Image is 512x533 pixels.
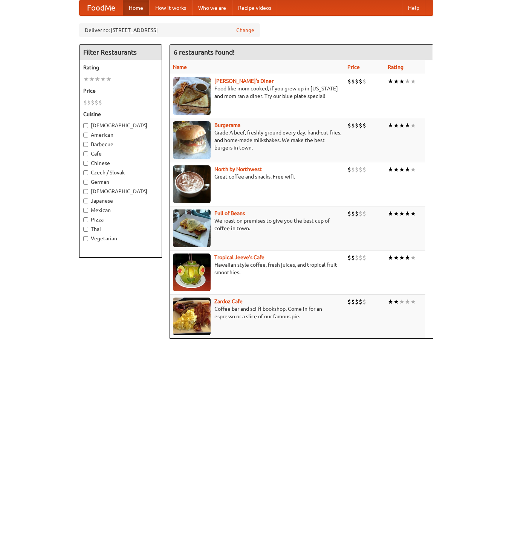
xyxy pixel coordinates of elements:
[359,209,362,218] li: $
[83,189,88,194] input: [DEMOGRAPHIC_DATA]
[83,151,88,156] input: Cafe
[388,77,393,86] li: ★
[87,98,91,107] li: $
[98,98,102,107] li: $
[362,121,366,130] li: $
[388,298,393,306] li: ★
[405,121,410,130] li: ★
[362,165,366,174] li: $
[173,165,211,203] img: north.jpg
[405,254,410,262] li: ★
[355,165,359,174] li: $
[91,98,95,107] li: $
[83,197,158,205] label: Japanese
[399,165,405,174] li: ★
[399,254,405,262] li: ★
[83,199,88,203] input: Japanese
[410,165,416,174] li: ★
[402,0,425,15] a: Help
[347,64,360,70] a: Price
[362,77,366,86] li: $
[388,64,403,70] a: Rating
[355,254,359,262] li: $
[173,121,211,159] img: burgerama.jpg
[359,121,362,130] li: $
[399,209,405,218] li: ★
[214,298,243,304] a: Zardoz Cafe
[410,209,416,218] li: ★
[83,225,158,233] label: Thai
[83,98,87,107] li: $
[232,0,277,15] a: Recipe videos
[347,121,351,130] li: $
[236,26,254,34] a: Change
[359,254,362,262] li: $
[106,75,112,83] li: ★
[95,98,98,107] li: $
[410,298,416,306] li: ★
[347,165,351,174] li: $
[83,227,88,232] input: Thai
[83,159,158,167] label: Chinese
[79,23,260,37] div: Deliver to: [STREET_ADDRESS]
[410,121,416,130] li: ★
[347,209,351,218] li: $
[83,236,88,241] input: Vegetarian
[359,77,362,86] li: $
[83,170,88,175] input: Czech / Slovak
[214,122,240,128] a: Burgerama
[405,209,410,218] li: ★
[351,209,355,218] li: $
[83,188,158,195] label: [DEMOGRAPHIC_DATA]
[83,178,158,186] label: German
[83,206,158,214] label: Mexican
[351,298,355,306] li: $
[410,254,416,262] li: ★
[351,121,355,130] li: $
[173,64,187,70] a: Name
[83,87,158,95] h5: Price
[83,216,158,223] label: Pizza
[173,209,211,247] img: beans.jpg
[405,298,410,306] li: ★
[393,77,399,86] li: ★
[405,77,410,86] li: ★
[393,121,399,130] li: ★
[410,77,416,86] li: ★
[173,254,211,291] img: jeeves.jpg
[388,165,393,174] li: ★
[89,75,95,83] li: ★
[83,141,158,148] label: Barbecue
[355,121,359,130] li: $
[83,131,158,139] label: American
[388,254,393,262] li: ★
[214,210,245,216] a: Full of Beans
[79,0,123,15] a: FoodMe
[399,77,405,86] li: ★
[388,121,393,130] li: ★
[83,64,158,71] h5: Rating
[362,209,366,218] li: $
[347,298,351,306] li: $
[351,254,355,262] li: $
[100,75,106,83] li: ★
[149,0,192,15] a: How it works
[173,77,211,115] img: sallys.jpg
[399,121,405,130] li: ★
[174,49,235,56] ng-pluralize: 6 restaurants found!
[355,209,359,218] li: $
[362,298,366,306] li: $
[83,75,89,83] li: ★
[83,169,158,176] label: Czech / Slovak
[214,166,262,172] b: North by Northwest
[393,165,399,174] li: ★
[173,85,341,100] p: Food like mom cooked, if you grew up in [US_STATE] and mom ran a diner. Try our blue plate special!
[214,254,264,260] a: Tropical Jeeve's Cafe
[214,78,274,84] b: [PERSON_NAME]'s Diner
[83,161,88,166] input: Chinese
[83,217,88,222] input: Pizza
[362,254,366,262] li: $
